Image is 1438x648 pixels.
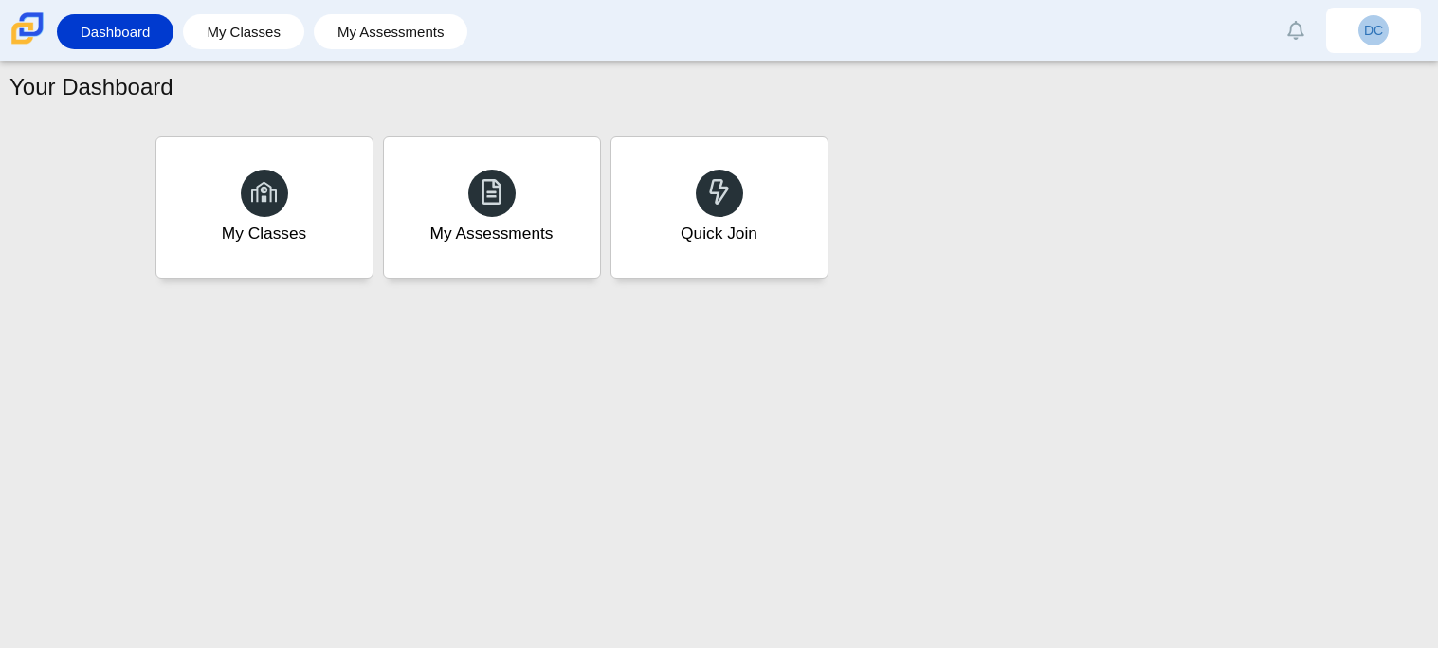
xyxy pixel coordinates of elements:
a: DC [1326,8,1421,53]
a: Carmen School of Science & Technology [8,35,47,51]
a: Dashboard [66,14,164,49]
h1: Your Dashboard [9,71,173,103]
div: Quick Join [681,222,757,245]
a: My Classes [155,136,373,279]
a: Alerts [1275,9,1317,51]
a: My Classes [192,14,295,49]
span: DC [1364,24,1383,37]
img: Carmen School of Science & Technology [8,9,47,48]
div: My Classes [222,222,307,245]
a: My Assessments [383,136,601,279]
a: My Assessments [323,14,459,49]
a: Quick Join [610,136,828,279]
div: My Assessments [430,222,554,245]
